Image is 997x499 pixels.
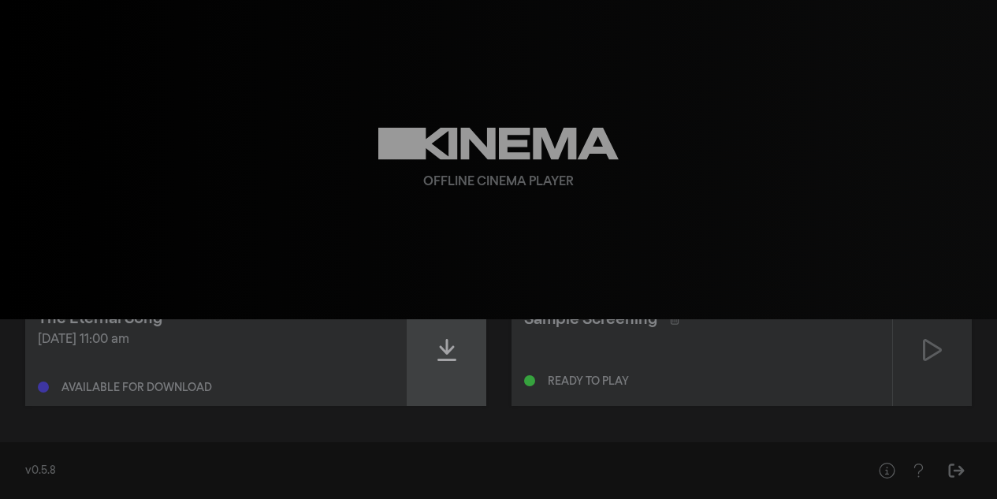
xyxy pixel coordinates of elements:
div: [DATE] 11:00 am [38,330,394,349]
button: Help [902,455,934,486]
div: Ready to play [548,376,629,387]
button: Help [871,455,902,486]
div: Offline Cinema Player [423,173,574,192]
div: Available for download [61,382,212,393]
div: v0.5.8 [25,463,839,479]
button: Sign Out [940,455,972,486]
